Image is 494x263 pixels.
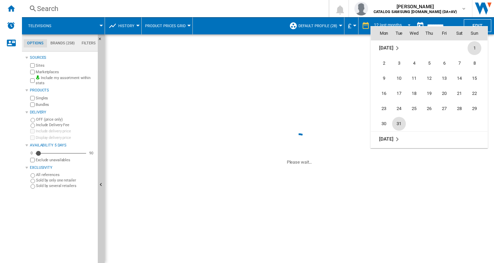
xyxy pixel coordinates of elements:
tr: Week 5 [371,101,487,116]
th: Wed [407,26,422,40]
td: Friday December 6 2024 [437,56,452,71]
td: Wednesday December 11 2024 [407,71,422,86]
td: Monday December 9 2024 [371,71,391,86]
td: Saturday December 28 2024 [452,101,467,116]
span: 10 [392,72,406,85]
td: Saturday December 21 2024 [452,86,467,101]
td: Friday December 20 2024 [437,86,452,101]
span: 16 [377,87,391,100]
td: Tuesday December 10 2024 [391,71,407,86]
span: 8 [468,56,481,70]
span: 18 [407,87,421,100]
span: 29 [468,102,481,116]
td: Thursday December 5 2024 [422,56,437,71]
tr: Week 4 [371,86,487,101]
span: 6 [437,56,451,70]
th: Thu [422,26,437,40]
td: Tuesday December 24 2024 [391,101,407,116]
tr: Week 3 [371,71,487,86]
td: Sunday December 8 2024 [467,56,487,71]
td: Saturday December 7 2024 [452,56,467,71]
td: Monday December 23 2024 [371,101,391,116]
span: 22 [468,87,481,100]
span: 1 [468,41,481,55]
span: 26 [422,102,436,116]
span: 17 [392,87,406,100]
span: 28 [452,102,466,116]
td: Sunday December 15 2024 [467,71,487,86]
td: December 2024 [371,40,422,56]
md-calendar: Calendar [371,26,487,148]
td: Monday December 2 2024 [371,56,391,71]
span: [DATE] [379,45,393,51]
td: Wednesday December 18 2024 [407,86,422,101]
span: 5 [422,56,436,70]
td: Thursday December 12 2024 [422,71,437,86]
span: 15 [468,72,481,85]
td: Sunday December 29 2024 [467,101,487,116]
td: Saturday December 14 2024 [452,71,467,86]
td: Tuesday December 3 2024 [391,56,407,71]
span: 20 [437,87,451,100]
span: 9 [377,72,391,85]
span: 25 [407,102,421,116]
span: 23 [377,102,391,116]
th: Fri [437,26,452,40]
span: 12 [422,72,436,85]
td: Sunday December 22 2024 [467,86,487,101]
span: 31 [392,117,406,131]
span: 3 [392,56,406,70]
td: Monday December 16 2024 [371,86,391,101]
span: 27 [437,102,451,116]
th: Tue [391,26,407,40]
tr: Week 2 [371,56,487,71]
th: Sat [452,26,467,40]
th: Sun [467,26,487,40]
span: 21 [452,87,466,100]
td: Sunday December 1 2024 [467,40,487,56]
th: Mon [371,26,391,40]
td: Wednesday December 4 2024 [407,56,422,71]
td: Friday December 13 2024 [437,71,452,86]
span: 19 [422,87,436,100]
tr: Week 6 [371,116,487,132]
td: Thursday December 26 2024 [422,101,437,116]
span: 13 [437,72,451,85]
td: Monday December 30 2024 [371,116,391,132]
span: 14 [452,72,466,85]
td: Friday December 27 2024 [437,101,452,116]
span: 2 [377,56,391,70]
tr: Week 1 [371,40,487,56]
td: January 2025 [371,131,487,147]
td: Tuesday December 17 2024 [391,86,407,101]
tr: Week undefined [371,131,487,147]
span: 30 [377,117,391,131]
span: [DATE] [379,136,393,142]
td: Wednesday December 25 2024 [407,101,422,116]
td: Thursday December 19 2024 [422,86,437,101]
span: 24 [392,102,406,116]
span: 4 [407,56,421,70]
span: 7 [452,56,466,70]
span: 11 [407,72,421,85]
td: Tuesday December 31 2024 [391,116,407,132]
